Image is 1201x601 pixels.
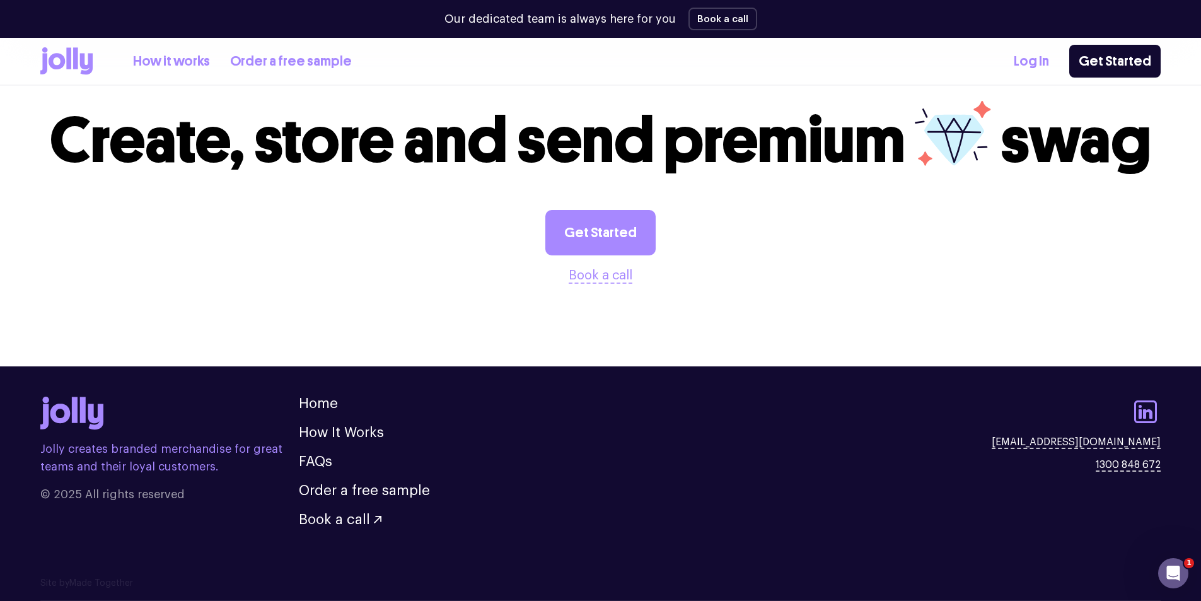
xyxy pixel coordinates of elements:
[688,8,757,30] button: Book a call
[230,51,352,72] a: Order a free sample
[1001,102,1151,178] span: swag
[299,426,384,440] a: How It Works
[40,577,1161,590] p: Site by
[299,397,338,411] a: Home
[569,265,632,286] button: Book a call
[133,51,210,72] a: How it works
[50,102,905,178] span: Create, store and send premium
[992,435,1161,450] a: [EMAIL_ADDRESS][DOMAIN_NAME]
[299,455,332,469] a: FAQs
[1158,558,1188,588] iframe: Intercom live chat
[40,486,299,503] span: © 2025 All rights reserved
[69,579,133,588] a: Made Together
[1096,457,1161,472] a: 1300 848 672
[1014,51,1049,72] a: Log In
[40,440,299,476] p: Jolly creates branded merchandise for great teams and their loyal customers.
[545,210,656,255] a: Get Started
[1069,45,1161,78] a: Get Started
[299,513,370,527] span: Book a call
[1184,558,1194,568] span: 1
[299,484,430,498] a: Order a free sample
[444,11,676,28] p: Our dedicated team is always here for you
[299,513,381,527] button: Book a call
